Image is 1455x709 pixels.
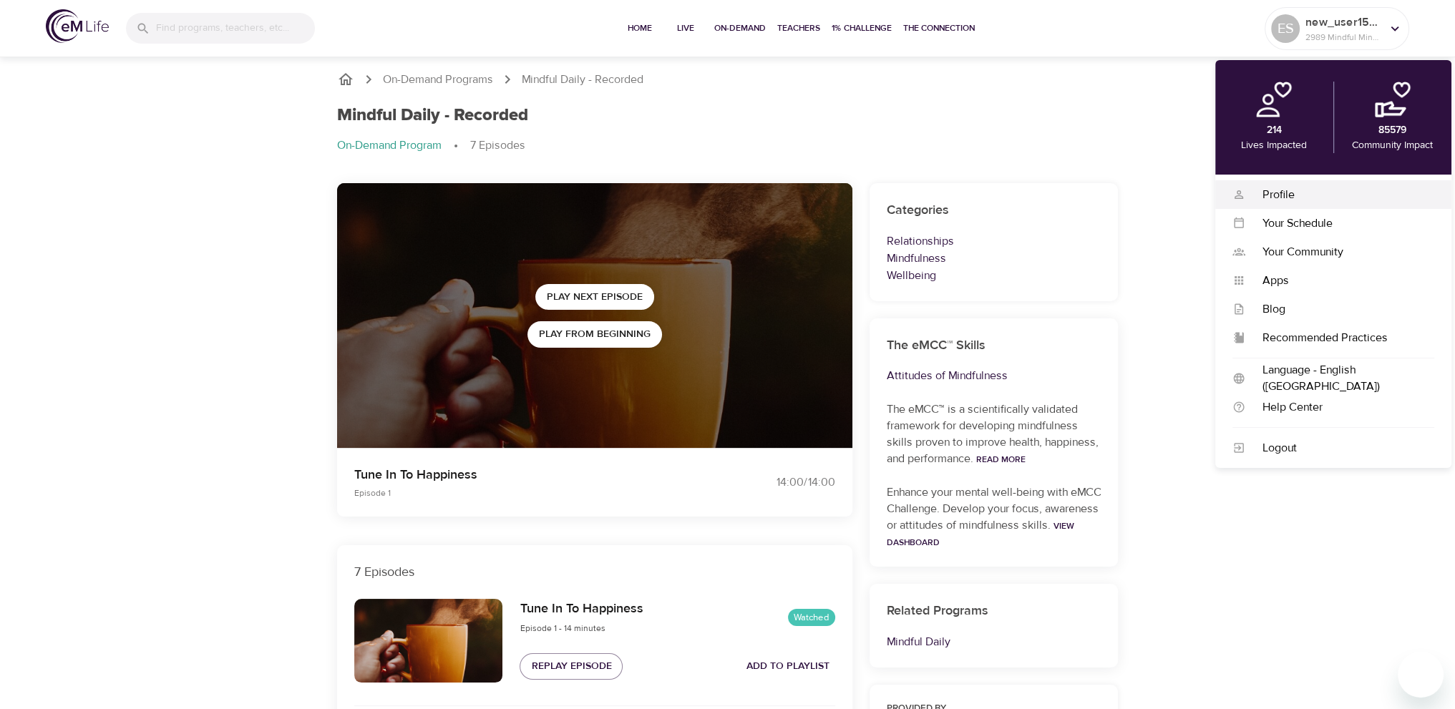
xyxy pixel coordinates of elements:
[887,233,1101,250] p: Relationships
[887,336,1101,356] h6: The eMCC™ Skills
[668,21,703,36] span: Live
[1241,138,1307,153] p: Lives Impacted
[1245,215,1434,232] div: Your Schedule
[887,601,1101,622] h6: Related Programs
[832,21,892,36] span: 1% Challenge
[46,9,109,43] img: logo
[1267,123,1282,138] p: 214
[354,562,835,582] p: 7 Episodes
[337,71,1119,88] nav: breadcrumb
[156,13,315,44] input: Find programs, teachers, etc...
[1245,187,1434,203] div: Profile
[470,137,525,154] p: 7 Episodes
[383,72,493,88] a: On-Demand Programs
[1375,82,1411,117] img: community.png
[887,635,950,649] a: Mindful Daily
[976,454,1026,465] a: Read More
[887,401,1101,467] p: The eMCC™ is a scientifically validated framework for developing mindfulness skills proven to imp...
[887,520,1074,548] a: View Dashboard
[531,657,611,675] span: Replay Episode
[520,622,605,634] span: Episode 1 - 14 minutes
[741,653,835,680] button: Add to Playlist
[1245,362,1434,395] div: Language - English ([GEOGRAPHIC_DATA])
[1378,123,1406,138] p: 85579
[887,250,1101,267] p: Mindfulness
[623,21,657,36] span: Home
[354,465,711,484] p: Tune In To Happiness
[714,21,766,36] span: On-Demand
[337,137,1119,155] nav: breadcrumb
[539,326,651,343] span: Play from beginning
[887,367,1101,384] p: Attitudes of Mindfulness
[522,72,643,88] p: Mindful Daily - Recorded
[535,284,654,311] button: Play Next Episode
[1256,82,1292,117] img: personal.png
[1245,330,1434,346] div: Recommended Practices
[354,486,711,499] p: Episode 1
[337,105,528,126] h1: Mindful Daily - Recorded
[1305,31,1381,44] p: 2989 Mindful Minutes
[887,267,1101,284] p: Wellbeing
[746,657,829,675] span: Add to Playlist
[547,288,643,306] span: Play Next Episode
[1245,244,1434,260] div: Your Community
[887,200,1101,221] h6: Categories
[1245,399,1434,416] div: Help Center
[520,599,643,620] h6: Tune In To Happiness
[903,21,975,36] span: The Connection
[728,474,835,491] div: 14:00 / 14:00
[1305,14,1381,31] p: new_user1584044584
[1245,440,1434,456] div: Logout
[1398,652,1444,698] iframe: Button to launch messaging window
[1352,138,1433,153] p: Community Impact
[527,321,662,348] button: Play from beginning
[1245,273,1434,289] div: Apps
[337,137,442,154] p: On-Demand Program
[788,611,835,625] span: Watched
[1245,301,1434,318] div: Blog
[777,21,820,36] span: Teachers
[887,484,1101,550] p: Enhance your mental well-being with eMCC Challenge. Develop your focus, awareness or attitudes of...
[1271,14,1300,43] div: ES
[520,653,623,680] button: Replay Episode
